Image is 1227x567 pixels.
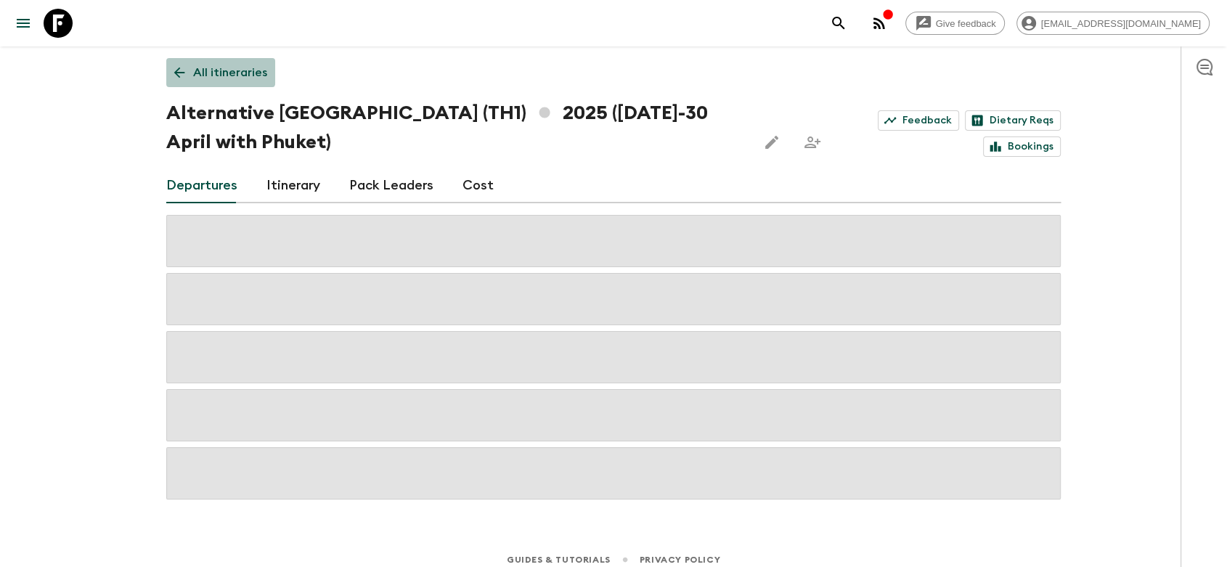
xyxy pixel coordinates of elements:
p: All itineraries [193,64,267,81]
a: All itineraries [166,58,275,87]
a: Bookings [983,136,1061,157]
a: Cost [462,168,494,203]
button: search adventures [824,9,853,38]
div: [EMAIL_ADDRESS][DOMAIN_NAME] [1016,12,1210,35]
span: Share this itinerary [798,128,827,157]
a: Pack Leaders [349,168,433,203]
span: [EMAIL_ADDRESS][DOMAIN_NAME] [1033,18,1209,29]
a: Give feedback [905,12,1005,35]
a: Departures [166,168,237,203]
a: Dietary Reqs [965,110,1061,131]
h1: Alternative [GEOGRAPHIC_DATA] (TH1) 2025 ([DATE]-30 April with Phuket) [166,99,746,157]
button: menu [9,9,38,38]
button: Edit this itinerary [757,128,786,157]
span: Give feedback [928,18,1004,29]
a: Feedback [878,110,959,131]
a: Itinerary [266,168,320,203]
